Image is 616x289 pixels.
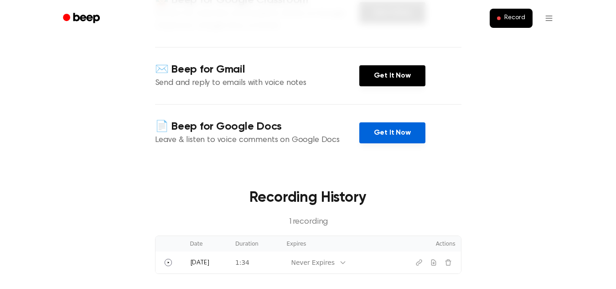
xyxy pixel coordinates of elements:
[155,62,359,77] h4: ✉️ Beep for Gmail
[359,122,425,143] a: Get It Now
[170,187,447,209] h3: Recording History
[161,255,176,270] button: Play
[185,236,230,252] th: Date
[155,134,359,147] p: Leave & listen to voice comments on Google Docs
[504,14,525,22] span: Record
[412,255,426,270] button: Copy link
[230,236,281,252] th: Duration
[291,258,335,268] div: Never Expires
[170,216,447,228] p: 1 recording
[230,252,281,273] td: 1:34
[57,10,108,27] a: Beep
[155,119,359,134] h4: 📄 Beep for Google Docs
[490,9,532,28] button: Record
[388,236,461,252] th: Actions
[190,260,209,266] span: [DATE]
[359,65,425,86] a: Get It Now
[538,7,560,29] button: Open menu
[426,255,441,270] button: Download recording
[281,236,388,252] th: Expires
[441,255,456,270] button: Delete recording
[155,77,359,89] p: Send and reply to emails with voice notes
